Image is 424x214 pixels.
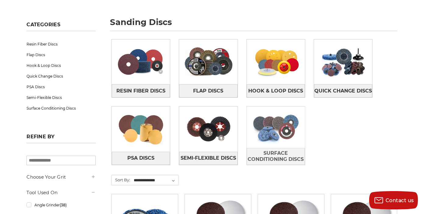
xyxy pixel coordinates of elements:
[110,18,397,31] h1: sanding discs
[314,84,372,97] a: Quick Change Discs
[60,203,67,207] span: (38)
[247,41,305,82] img: Hook & Loop Discs
[181,153,236,163] span: Semi-Flexible Discs
[179,84,237,97] a: Flap Discs
[179,152,237,165] a: Semi-Flexible Discs
[247,107,305,148] img: Surface Conditioning Discs
[386,198,414,203] span: Contact us
[247,148,305,165] a: Surface Conditioning Discs
[112,175,130,184] label: Sort By:
[193,86,223,96] span: Flap Discs
[26,82,96,92] a: PSA Discs
[26,39,96,49] a: Resin Fiber Discs
[26,60,96,71] a: Hook & Loop Discs
[26,92,96,103] a: Semi-Flexible Discs
[26,200,96,210] a: Angle Grinder
[26,103,96,114] a: Surface Conditioning Discs
[127,153,154,163] span: PSA Discs
[314,41,372,82] img: Quick Change Discs
[314,86,372,96] span: Quick Change Discs
[112,152,170,165] a: PSA Discs
[116,86,165,96] span: Resin Fiber Discs
[26,173,96,181] h5: Choose Your Grit
[112,41,170,82] img: Resin Fiber Discs
[179,41,237,82] img: Flap Discs
[112,108,170,150] img: PSA Discs
[248,86,303,96] span: Hook & Loop Discs
[26,189,96,196] h5: Tool Used On
[247,84,305,97] a: Hook & Loop Discs
[369,191,418,209] button: Contact us
[26,134,96,143] h5: Refine by
[112,84,170,97] a: Resin Fiber Discs
[26,49,96,60] a: Flap Discs
[179,108,237,150] img: Semi-Flexible Discs
[133,176,178,185] select: Sort By:
[247,148,305,165] span: Surface Conditioning Discs
[26,22,96,31] h5: Categories
[26,71,96,82] a: Quick Change Discs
